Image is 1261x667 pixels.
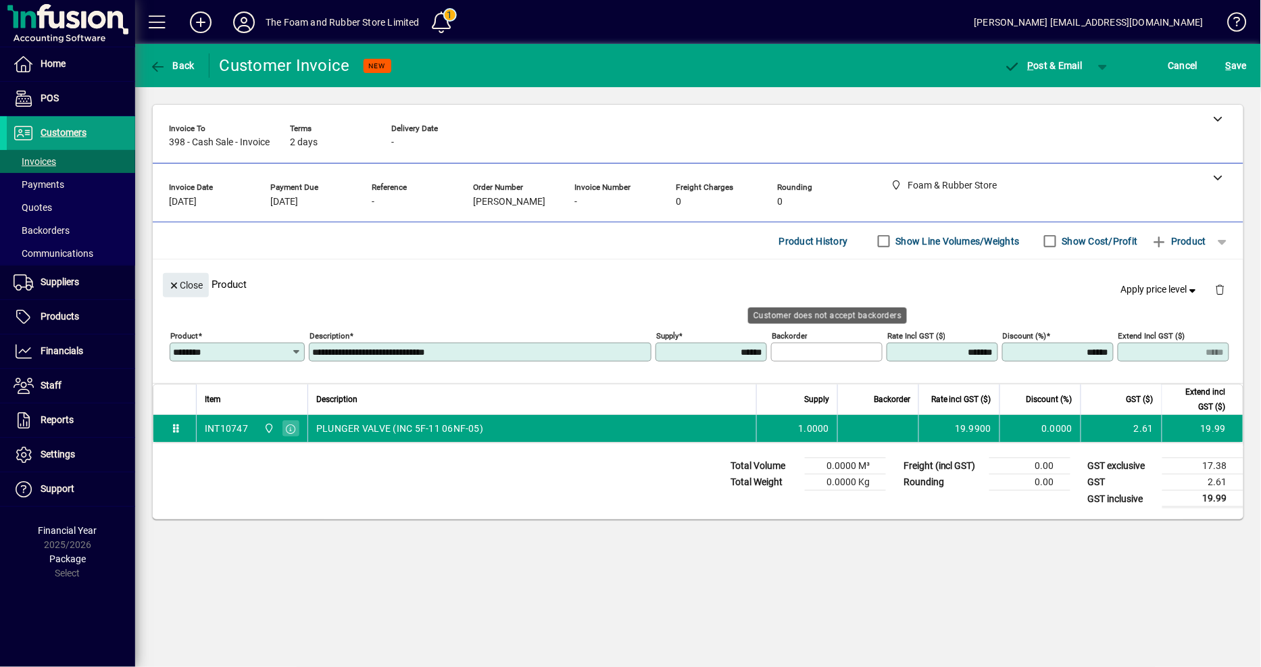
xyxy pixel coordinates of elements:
[1222,53,1250,78] button: Save
[41,449,75,460] span: Settings
[168,274,203,297] span: Close
[931,392,991,407] span: Rate incl GST ($)
[805,474,886,491] td: 0.0000 Kg
[266,11,420,33] div: The Foam and Rubber Store Limited
[1116,278,1205,302] button: Apply price level
[1081,474,1162,491] td: GST
[779,230,848,252] span: Product History
[574,197,577,207] span: -
[14,179,64,190] span: Payments
[14,156,56,167] span: Invoices
[1081,491,1162,508] td: GST inclusive
[1168,55,1198,76] span: Cancel
[799,422,830,435] span: 1.0000
[1145,229,1213,253] button: Product
[1121,282,1200,297] span: Apply price level
[805,458,886,474] td: 0.0000 M³
[222,10,266,34] button: Profile
[372,197,374,207] span: -
[169,137,270,148] span: 398 - Cash Sale - Invoice
[310,331,349,341] mat-label: Description
[1028,60,1034,71] span: P
[7,150,135,173] a: Invoices
[41,345,83,356] span: Financials
[772,331,808,341] mat-label: Backorder
[676,197,681,207] span: 0
[7,219,135,242] a: Backorders
[7,335,135,368] a: Financials
[777,197,783,207] span: 0
[1004,60,1083,71] span: ost & Email
[724,458,805,474] td: Total Volume
[887,331,945,341] mat-label: Rate incl GST ($)
[41,414,74,425] span: Reports
[473,197,545,207] span: [PERSON_NAME]
[7,82,135,116] a: POS
[316,392,357,407] span: Description
[391,137,394,148] span: -
[170,331,198,341] mat-label: Product
[41,380,61,391] span: Staff
[159,278,212,291] app-page-header-button: Close
[1081,415,1162,442] td: 2.61
[270,197,298,207] span: [DATE]
[989,474,1070,491] td: 0.00
[774,229,854,253] button: Product History
[14,225,70,236] span: Backorders
[205,422,248,435] div: INT10747
[974,11,1204,33] div: [PERSON_NAME] [EMAIL_ADDRESS][DOMAIN_NAME]
[7,196,135,219] a: Quotes
[1081,458,1162,474] td: GST exclusive
[1027,392,1072,407] span: Discount (%)
[897,474,989,491] td: Rounding
[14,202,52,213] span: Quotes
[260,421,276,436] span: Foam & Rubber Store
[989,458,1070,474] td: 0.00
[997,53,1089,78] button: Post & Email
[39,525,97,536] span: Financial Year
[316,422,483,435] span: PLUNGER VALVE (INC 5F-11 06NF-05)
[1204,283,1237,295] app-page-header-button: Delete
[146,53,198,78] button: Back
[369,61,386,70] span: NEW
[724,474,805,491] td: Total Weight
[897,458,989,474] td: Freight (incl GST)
[135,53,209,78] app-page-header-button: Back
[220,55,350,76] div: Customer Invoice
[7,300,135,334] a: Products
[41,58,66,69] span: Home
[7,173,135,196] a: Payments
[179,10,222,34] button: Add
[1118,331,1185,341] mat-label: Extend incl GST ($)
[1226,55,1247,76] span: ave
[7,242,135,265] a: Communications
[7,47,135,81] a: Home
[41,311,79,322] span: Products
[1152,230,1206,252] span: Product
[41,483,74,494] span: Support
[7,266,135,299] a: Suppliers
[927,422,991,435] div: 19.9900
[1162,415,1243,442] td: 19.99
[163,273,209,297] button: Close
[656,331,678,341] mat-label: Supply
[1162,474,1243,491] td: 2.61
[1127,392,1154,407] span: GST ($)
[874,392,910,407] span: Backorder
[748,307,907,324] div: Customer does not accept backorders
[7,403,135,437] a: Reports
[153,260,1243,309] div: Product
[1003,331,1047,341] mat-label: Discount (%)
[1170,385,1226,414] span: Extend incl GST ($)
[1162,458,1243,474] td: 17.38
[41,276,79,287] span: Suppliers
[49,553,86,564] span: Package
[1226,60,1231,71] span: S
[41,127,86,138] span: Customers
[804,392,829,407] span: Supply
[205,392,221,407] span: Item
[1060,234,1138,248] label: Show Cost/Profit
[999,415,1081,442] td: 0.0000
[1165,53,1202,78] button: Cancel
[290,137,318,148] span: 2 days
